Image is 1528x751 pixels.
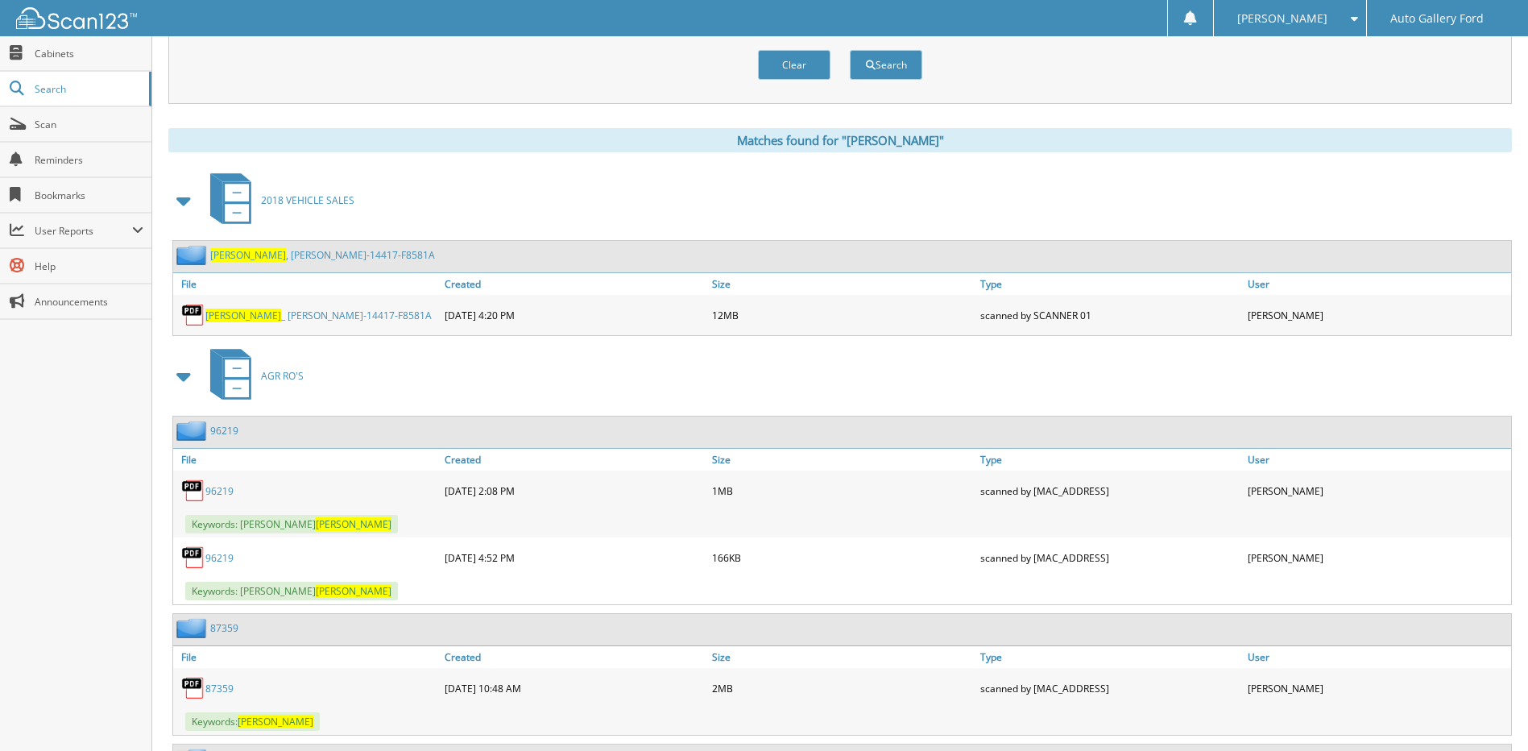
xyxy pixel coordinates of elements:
a: AGR RO'S [201,344,304,408]
div: Matches found for "[PERSON_NAME]" [168,128,1512,152]
div: [DATE] 4:52 PM [441,541,708,574]
button: Clear [758,50,830,80]
a: 87359 [205,682,234,695]
img: folder2.png [176,618,210,638]
a: File [173,646,441,668]
img: folder2.png [176,421,210,441]
div: [PERSON_NAME] [1244,299,1511,331]
a: 96219 [210,424,238,438]
span: [PERSON_NAME] [238,715,313,728]
div: scanned by [MAC_ADDRESS] [976,541,1244,574]
a: Created [441,646,708,668]
span: Announcements [35,295,143,309]
div: scanned by [MAC_ADDRESS] [976,475,1244,507]
div: 2MB [708,672,975,704]
div: [DATE] 10:48 AM [441,672,708,704]
iframe: Chat Widget [1447,674,1528,751]
span: Reminders [35,153,143,167]
a: User [1244,449,1511,471]
div: [PERSON_NAME] [1244,475,1511,507]
div: [DATE] 4:20 PM [441,299,708,331]
span: [PERSON_NAME] [316,517,391,531]
span: [PERSON_NAME] [316,584,391,598]
span: AGR RO'S [261,369,304,383]
div: [DATE] 2:08 PM [441,475,708,507]
span: Keywords: [PERSON_NAME] [185,515,398,533]
a: [PERSON_NAME], [PERSON_NAME]-14417-F8581A [210,248,435,262]
span: Auto Gallery Ford [1390,14,1484,23]
img: scan123-logo-white.svg [16,7,137,29]
span: Bookmarks [35,189,143,202]
a: Created [441,273,708,295]
a: 2018 VEHICLE SALES [201,168,354,232]
div: scanned by SCANNER 01 [976,299,1244,331]
a: User [1244,273,1511,295]
a: Type [976,449,1244,471]
div: 166KB [708,541,975,574]
a: 96219 [205,484,234,498]
img: PDF.png [181,303,205,327]
span: Scan [35,118,143,131]
a: 87359 [210,621,238,635]
a: Type [976,646,1244,668]
span: Search [35,82,141,96]
a: [PERSON_NAME]_ [PERSON_NAME]-14417-F8581A [205,309,432,322]
a: File [173,273,441,295]
span: Help [35,259,143,273]
div: 12MB [708,299,975,331]
a: Size [708,646,975,668]
span: Keywords: [PERSON_NAME] [185,582,398,600]
div: [PERSON_NAME] [1244,672,1511,704]
span: Keywords: [185,712,320,731]
button: Search [850,50,922,80]
span: [PERSON_NAME] [210,248,286,262]
img: PDF.png [181,546,205,570]
div: [PERSON_NAME] [1244,541,1511,574]
a: 96219 [205,551,234,565]
img: PDF.png [181,479,205,503]
a: Size [708,449,975,471]
span: [PERSON_NAME] [1237,14,1327,23]
img: folder2.png [176,245,210,265]
img: PDF.png [181,676,205,700]
a: User [1244,646,1511,668]
a: Type [976,273,1244,295]
a: File [173,449,441,471]
div: 1MB [708,475,975,507]
span: User Reports [35,224,132,238]
span: 2018 VEHICLE SALES [261,193,354,207]
a: Created [441,449,708,471]
div: scanned by [MAC_ADDRESS] [976,672,1244,704]
span: [PERSON_NAME] [205,309,281,322]
a: Size [708,273,975,295]
span: Cabinets [35,47,143,60]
